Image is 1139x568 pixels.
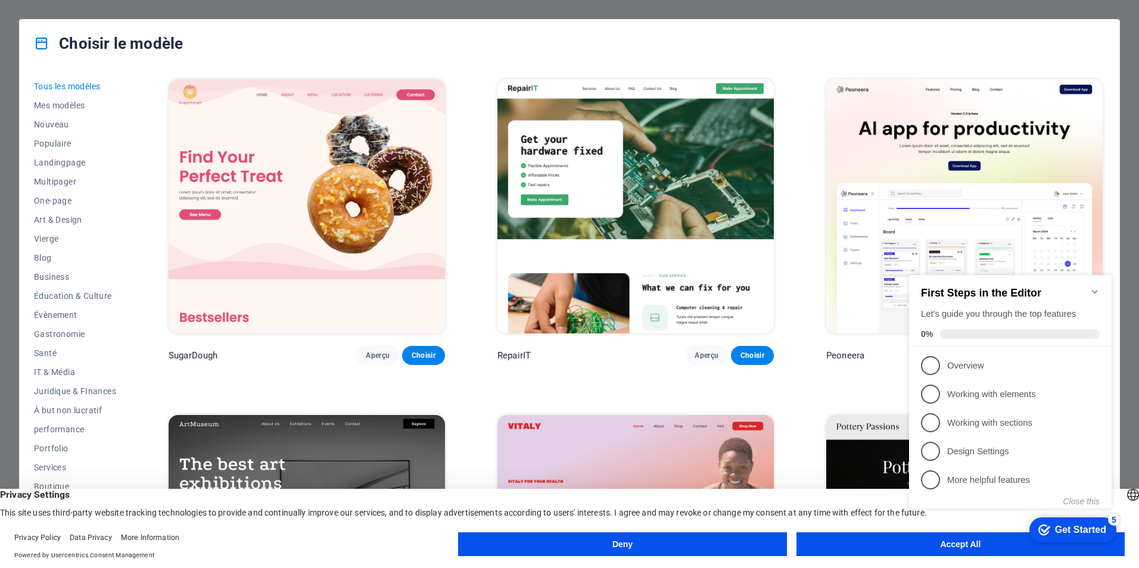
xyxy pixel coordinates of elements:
span: Aperçu [695,351,718,360]
button: Éducation & Culture [34,286,116,305]
span: Choisir [740,351,764,360]
button: Blog [34,248,116,267]
span: Aperçu [366,351,390,360]
span: Éducation & Culture [34,291,116,301]
button: Gastronomie [34,324,116,344]
span: Choisir [412,351,435,360]
span: Gastronomie [34,329,116,339]
span: Landingpage [34,158,116,167]
div: Minimize checklist [186,27,195,37]
li: More helpful features [5,206,207,235]
button: Art & Design [34,210,116,229]
span: Tous les modèles [34,82,116,91]
span: Business [34,272,116,282]
span: À but non lucratif [34,405,116,415]
button: Aperçu [685,346,728,365]
li: Design Settings [5,177,207,206]
button: Tous les modèles [34,77,116,96]
button: Santé [34,344,116,363]
button: Choisir [402,346,445,365]
div: Get Started 5 items remaining, 0% complete [125,258,212,283]
span: Boutique [34,482,116,491]
button: Juridique & FInances [34,382,116,401]
button: Mes modèles [34,96,116,115]
p: Working with elements [43,129,186,141]
button: Boutique [34,477,116,496]
p: More helpful features [43,214,186,227]
p: Design Settings [43,186,186,198]
span: Portfolio [34,444,116,453]
div: Get Started [151,265,202,276]
span: One-page [34,196,116,205]
span: Blog [34,253,116,263]
img: Peoneera [826,79,1103,333]
img: RepairIT [497,79,774,333]
h2: First Steps in the Editor [17,27,195,40]
button: Nouveau [34,115,116,134]
li: Working with elements [5,120,207,149]
button: Multipager [34,172,116,191]
button: IT & Média [34,363,116,382]
p: Overview [43,100,186,113]
p: SugarDough [169,349,217,361]
button: Populaire [34,134,116,153]
button: Vierge [34,229,116,248]
span: Populaire [34,139,116,148]
span: Multipager [34,177,116,186]
span: Santé [34,348,116,358]
span: Vierge [34,234,116,244]
div: Let's guide you through the top features [17,48,195,61]
button: One-page [34,191,116,210]
span: performance [34,425,116,434]
h4: Choisir le modèle [34,34,183,53]
span: Services [34,463,116,472]
span: IT & Média [34,367,116,377]
button: Services [34,458,116,477]
button: Business [34,267,116,286]
div: 5 [204,254,216,266]
img: SugarDough [169,79,445,333]
p: RepairIT [497,349,531,361]
p: Working with sections [43,157,186,170]
span: Mes modèles [34,101,116,110]
button: Close this [159,237,195,246]
button: À but non lucratif [34,401,116,420]
span: Art & Design [34,215,116,224]
span: 0% [17,70,36,79]
span: Juridique & FInances [34,386,116,396]
button: Évènement [34,305,116,324]
button: Portfolio [34,439,116,458]
p: Peoneera [826,349,864,361]
button: Choisir [731,346,774,365]
button: Aperçu [356,346,399,365]
button: performance [34,420,116,439]
span: Nouveau [34,120,116,129]
li: Overview [5,92,207,120]
button: Landingpage [34,153,116,172]
li: Working with sections [5,149,207,177]
span: Évènement [34,310,116,320]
